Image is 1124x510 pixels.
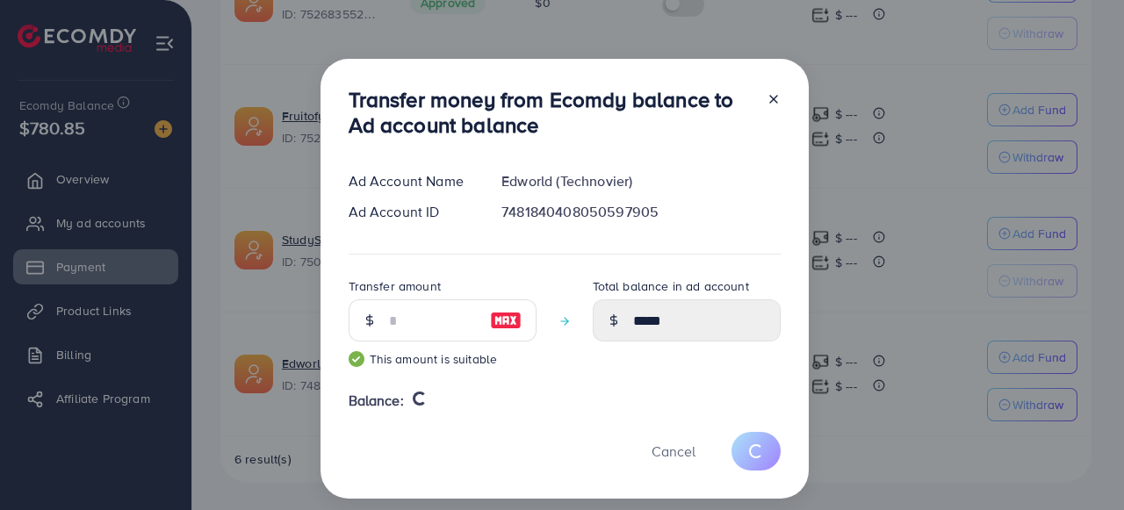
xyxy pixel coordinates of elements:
[1049,431,1111,497] iframe: Chat
[490,310,522,331] img: image
[593,277,749,295] label: Total balance in ad account
[349,277,441,295] label: Transfer amount
[349,87,753,138] h3: Transfer money from Ecomdy balance to Ad account balance
[335,171,488,191] div: Ad Account Name
[349,391,404,411] span: Balance:
[630,432,717,470] button: Cancel
[335,202,488,222] div: Ad Account ID
[349,351,364,367] img: guide
[652,442,695,461] span: Cancel
[487,171,794,191] div: Edworld (Technovier)
[487,202,794,222] div: 7481840408050597905
[349,350,537,368] small: This amount is suitable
